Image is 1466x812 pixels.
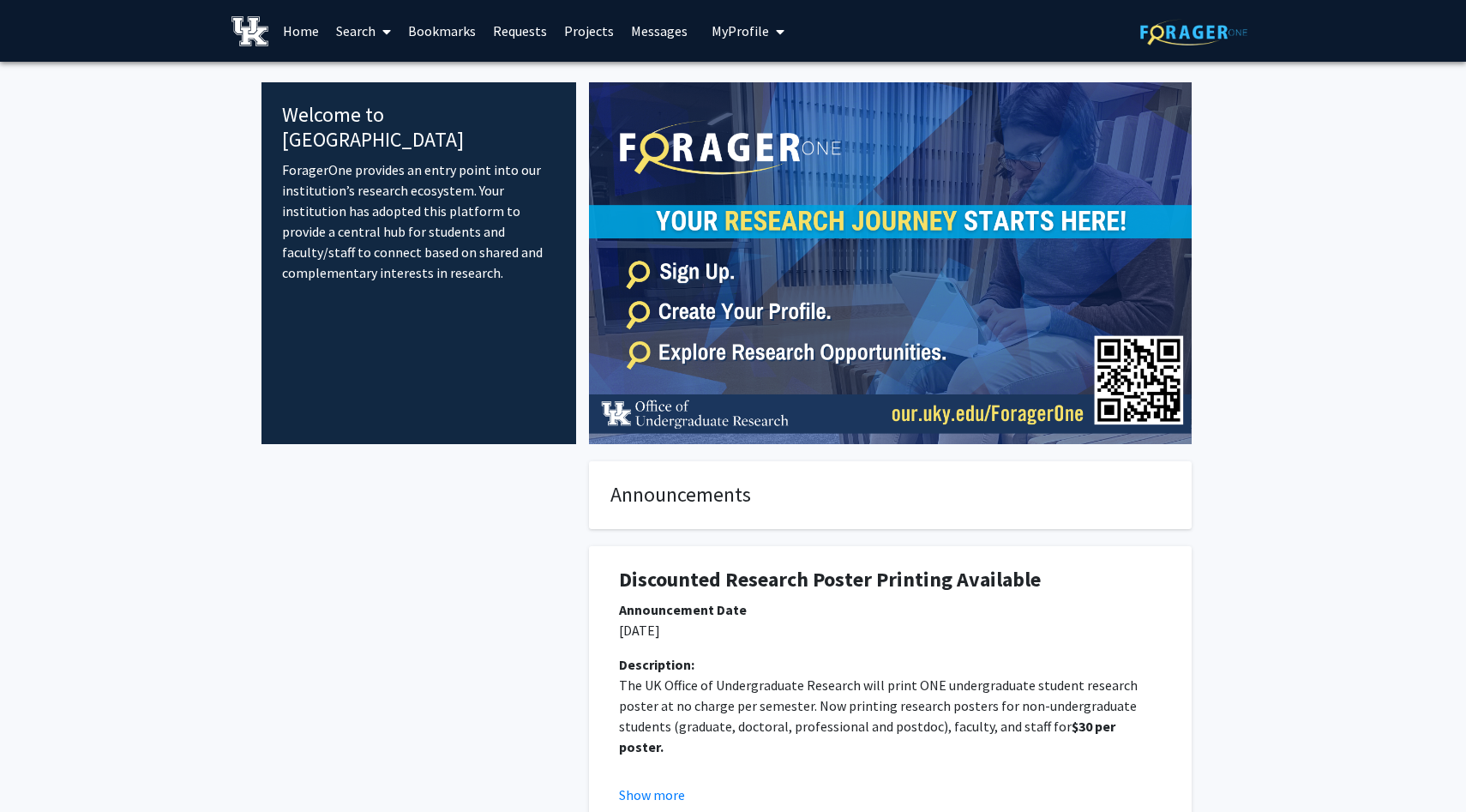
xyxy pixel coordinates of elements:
[274,1,327,61] a: Home
[13,735,73,799] iframe: Chat
[589,82,1192,444] img: Cover Image
[610,483,1170,508] h4: Announcements
[327,1,400,61] a: Search
[619,568,1162,592] h1: Discounted Research Poster Printing Available
[556,1,622,61] a: Projects
[622,1,696,61] a: Messages
[712,22,769,39] span: My Profile
[619,599,1162,620] div: Announcement Date
[619,718,1118,755] strong: $30 per poster.
[619,620,1162,641] p: [DATE]
[1140,19,1247,45] img: ForagerOne Logo
[282,159,556,283] p: ForagerOne provides an entry point into our institution’s research ecosystem. Your institution ha...
[619,785,685,805] button: Show more
[231,16,268,46] img: University of Kentucky Logo
[619,677,1140,735] span: The UK Office of Undergraduate Research will print ONE undergraduate student research poster at n...
[484,1,556,61] a: Requests
[619,654,1162,675] div: Description:
[282,103,556,153] h4: Welcome to [GEOGRAPHIC_DATA]
[400,1,484,61] a: Bookmarks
